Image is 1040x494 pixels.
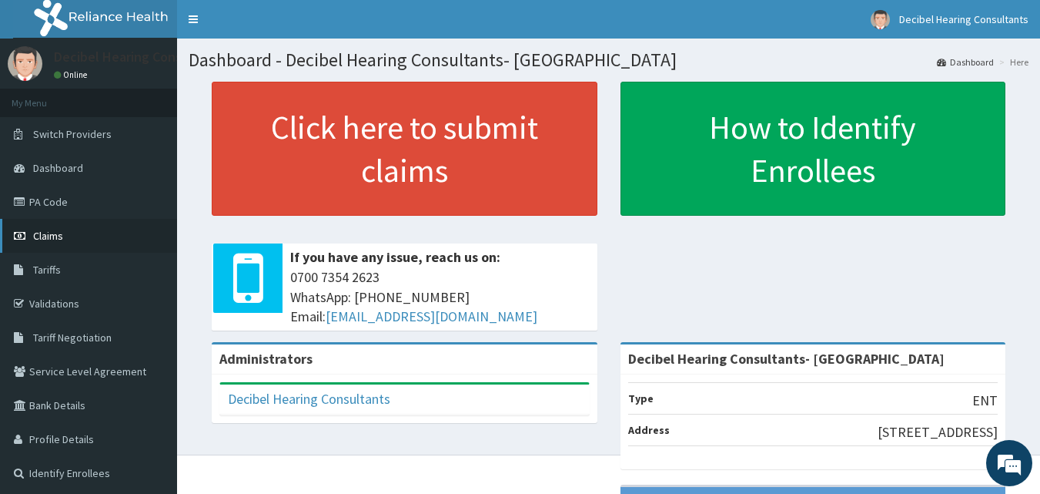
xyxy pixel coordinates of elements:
[54,50,226,64] p: Decibel Hearing Consultants
[995,55,1028,69] li: Here
[219,350,313,368] b: Administrators
[899,12,1028,26] span: Decibel Hearing Consultants
[937,55,994,69] a: Dashboard
[8,46,42,81] img: User Image
[189,50,1028,70] h1: Dashboard - Decibel Hearing Consultants- [GEOGRAPHIC_DATA]
[290,267,590,327] span: 0700 7354 2623 WhatsApp: [PHONE_NUMBER] Email:
[54,69,91,80] a: Online
[871,10,890,29] img: User Image
[628,350,945,368] strong: Decibel Hearing Consultants- [GEOGRAPHIC_DATA]
[33,331,112,344] span: Tariff Negotiation
[620,82,1006,216] a: How to Identify Enrollees
[212,82,597,216] a: Click here to submit claims
[628,423,670,437] b: Address
[33,127,112,141] span: Switch Providers
[972,391,998,411] p: ENT
[628,392,654,405] b: Type
[290,248,500,266] b: If you have any issue, reach us on:
[228,390,390,408] a: Decibel Hearing Consultants
[33,161,83,175] span: Dashboard
[33,229,63,243] span: Claims
[33,263,61,277] span: Tariffs
[878,422,998,442] p: [STREET_ADDRESS]
[326,307,537,325] a: [EMAIL_ADDRESS][DOMAIN_NAME]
